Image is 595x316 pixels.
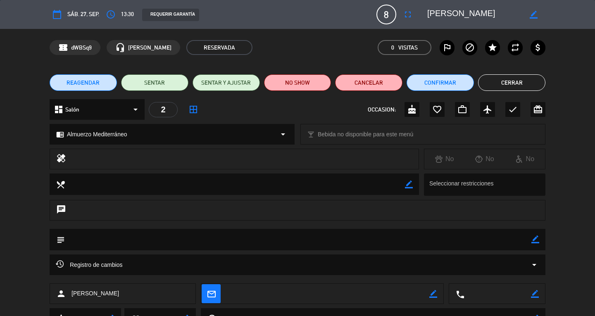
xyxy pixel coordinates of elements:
div: REQUERIR GARANTÍA [142,9,199,21]
button: SENTAR Y AJUSTAR [193,74,260,91]
i: chrome_reader_mode [56,131,64,138]
span: Bebida no disponible para este menú [318,130,413,139]
i: border_color [405,181,413,188]
i: local_bar [307,131,315,138]
button: calendar_today [50,7,64,22]
i: dashboard [54,105,64,114]
i: fullscreen [403,10,413,19]
i: access_time [106,10,116,19]
i: cake [407,105,417,114]
button: access_time [103,7,118,22]
i: subject [56,235,65,244]
i: border_all [188,105,198,114]
span: 13:30 [121,10,134,19]
span: confirmation_number [58,43,68,52]
i: card_giftcard [533,105,543,114]
span: REAGENDAR [67,78,100,87]
div: No [464,154,505,164]
i: person [56,289,66,299]
i: healing [56,153,66,165]
span: [PERSON_NAME] [71,289,119,298]
button: Confirmar [407,74,474,91]
i: block [465,43,475,52]
i: work_outline [457,105,467,114]
button: Cancelar [335,74,402,91]
i: arrow_drop_down [131,105,140,114]
i: border_color [531,235,539,243]
i: outlined_flag [442,43,452,52]
span: Registro de cambios [56,260,123,270]
button: SENTAR [121,74,188,91]
i: border_color [530,11,538,19]
span: Salón [65,105,79,114]
i: attach_money [533,43,543,52]
em: Visitas [398,43,418,52]
span: Almuerzo Mediterráneo [67,130,127,139]
i: local_dining [56,180,65,189]
i: local_phone [455,290,464,299]
span: sáb. 27, sep. [67,10,99,19]
button: NO SHOW [264,74,331,91]
i: favorite_border [432,105,442,114]
i: border_color [429,290,437,298]
i: headset_mic [115,43,125,52]
i: border_color [531,290,539,298]
button: REAGENDAR [50,74,117,91]
button: Cerrar [478,74,545,91]
i: arrow_drop_down [278,129,288,139]
i: star [488,43,497,52]
i: check [508,105,518,114]
button: fullscreen [400,7,415,22]
i: repeat [510,43,520,52]
div: No [505,154,545,164]
i: chat [56,204,66,216]
span: RESERVADA [186,40,252,55]
span: OCCASION: [368,105,396,114]
div: 2 [149,102,178,117]
i: mail_outline [207,289,216,298]
span: dWBSq9 [71,43,92,52]
i: airplanemode_active [483,105,493,114]
i: arrow_drop_down [529,260,539,270]
div: No [424,154,464,164]
i: calendar_today [52,10,62,19]
span: 8 [376,5,396,24]
span: [PERSON_NAME] [128,43,171,52]
span: 0 [391,43,394,52]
